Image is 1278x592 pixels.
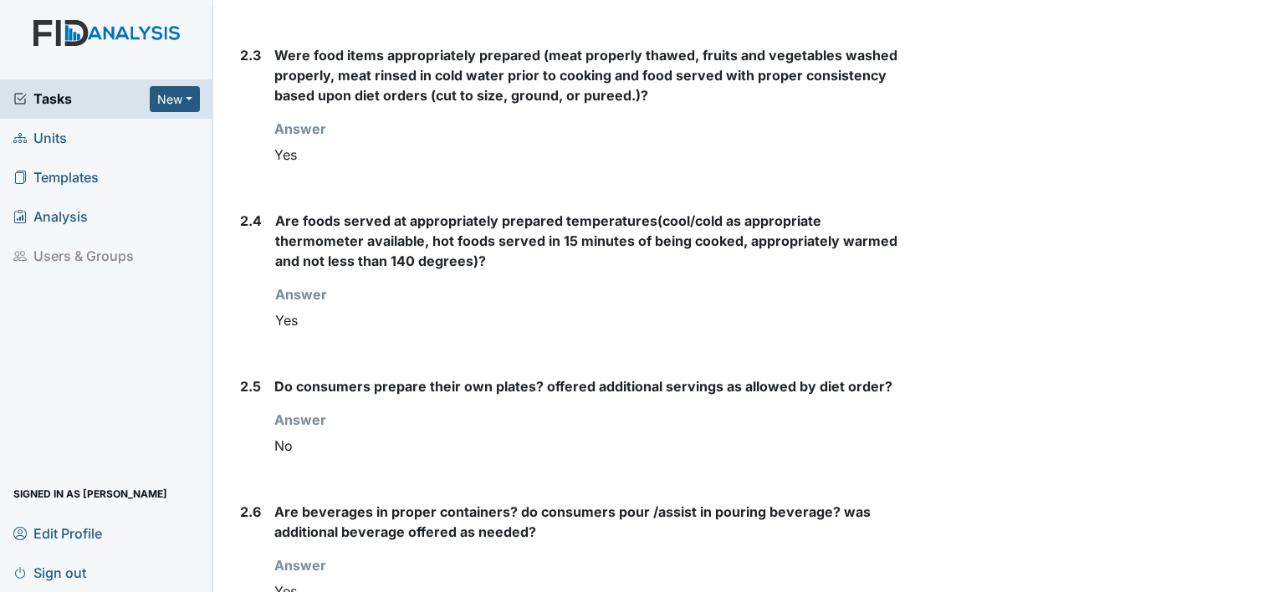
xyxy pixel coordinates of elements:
div: Yes [275,304,908,336]
span: Sign out [13,559,86,585]
label: 2.5 [240,376,261,396]
label: 2.4 [240,211,262,231]
div: Yes [274,139,908,171]
span: Signed in as [PERSON_NAME] [13,481,167,507]
button: New [150,86,200,112]
div: No [274,430,908,462]
span: Edit Profile [13,520,102,546]
strong: Answer [274,557,326,574]
span: Templates [13,165,99,191]
label: Do consumers prepare their own plates? offered additional servings as allowed by diet order? [274,376,892,396]
strong: Answer [275,286,327,303]
label: 2.3 [240,45,261,65]
a: Tasks [13,89,150,109]
span: Analysis [13,204,88,230]
span: Units [13,125,67,151]
strong: Answer [274,120,326,137]
label: Are foods served at appropriately prepared temperatures(cool/cold as appropriate thermometer avai... [275,211,908,271]
label: Were food items appropriately prepared (meat properly thawed, fruits and vegetables washed proper... [274,45,908,105]
strong: Answer [274,411,326,428]
label: Are beverages in proper containers? do consumers pour /assist in pouring beverage? was additional... [274,502,908,542]
label: 2.6 [240,502,261,522]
